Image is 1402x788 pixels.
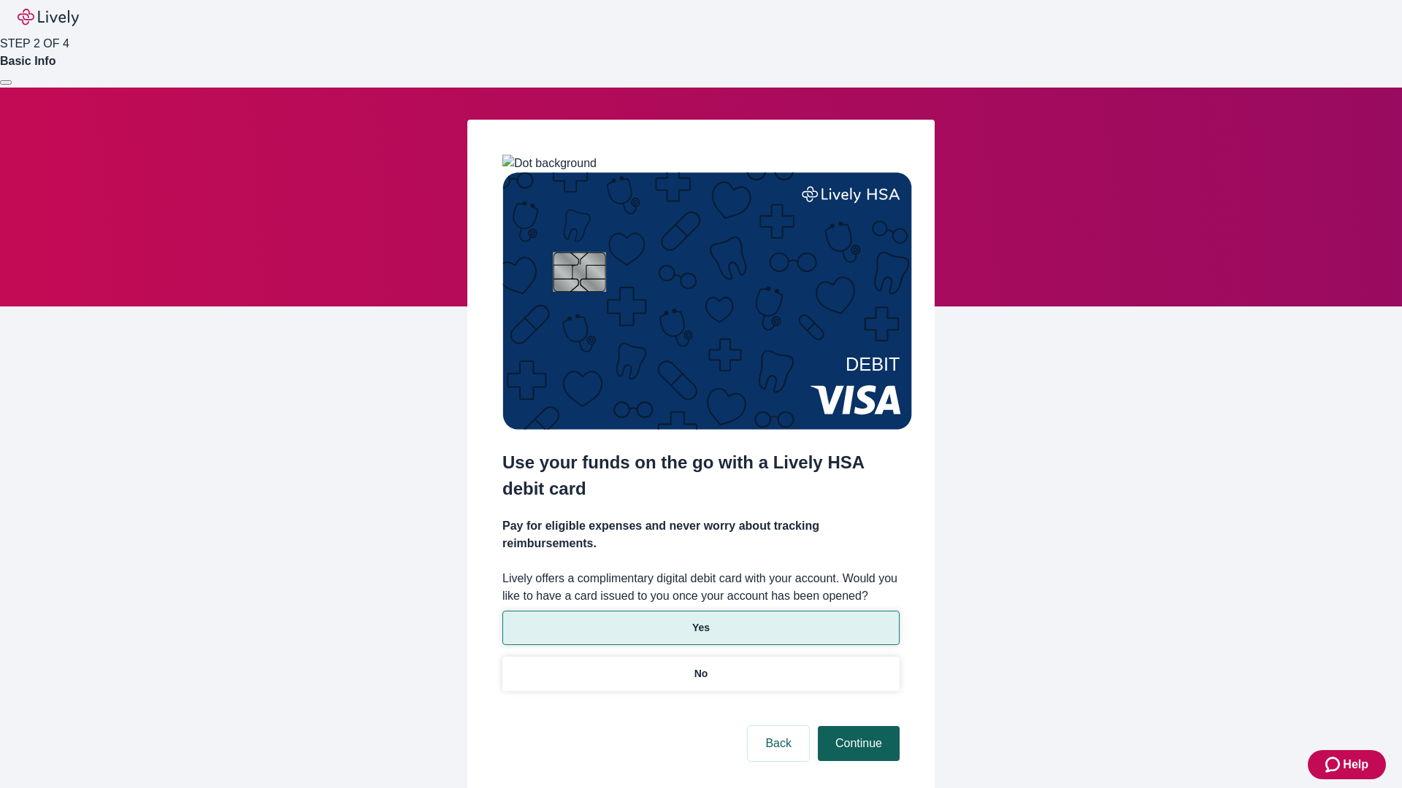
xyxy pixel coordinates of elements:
[502,155,597,172] img: Dot background
[692,620,710,636] p: Yes
[502,449,900,502] h2: Use your funds on the go with a Lively HSA debit card
[502,657,900,691] button: No
[502,611,900,645] button: Yes
[502,570,900,605] label: Lively offers a complimentary digital debit card with your account. Would you like to have a card...
[18,9,79,26] img: Lively
[502,517,900,552] h4: Pay for eligible expenses and never worry about tracking reimbursements.
[748,726,809,761] button: Back
[1343,756,1368,773] span: Help
[502,172,912,430] img: Debit card
[694,666,708,681] p: No
[818,726,900,761] button: Continue
[1325,756,1343,773] svg: Zendesk support icon
[1308,750,1386,779] button: Zendesk support iconHelp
